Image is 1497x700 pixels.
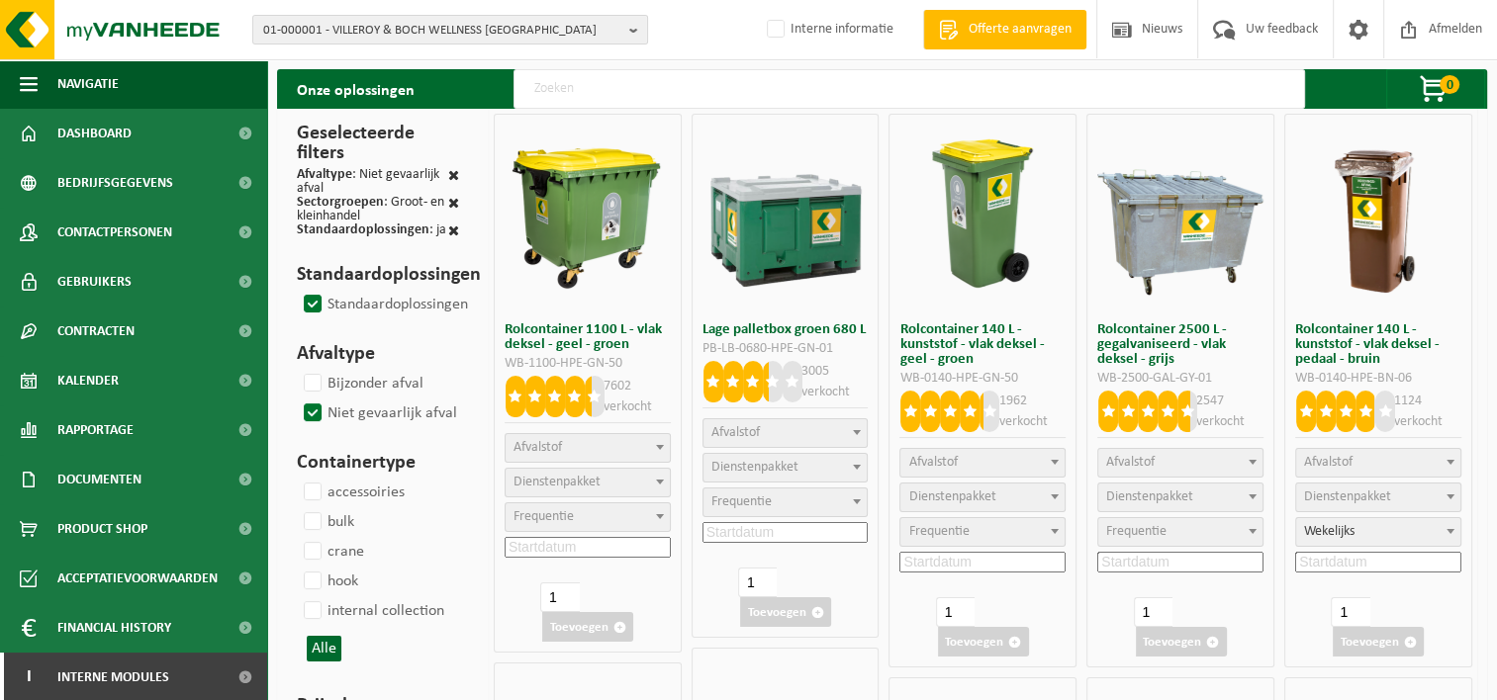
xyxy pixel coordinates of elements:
span: Contactpersonen [57,208,172,257]
span: Acceptatievoorwaarden [57,554,218,603]
img: WB-1100-HPE-GN-50 [504,130,672,298]
input: 1 [936,597,975,627]
span: Wekelijks [1295,517,1461,547]
p: 7602 verkocht [604,376,671,417]
span: Product Shop [57,504,147,554]
h3: Rolcontainer 2500 L - gegalvaniseerd - vlak deksel - grijs [1097,322,1263,367]
span: Afvalstof [1106,455,1155,470]
h3: Geselecteerde filters [297,119,459,168]
button: 01-000001 - VILLEROY & BOCH WELLNESS [GEOGRAPHIC_DATA] [252,15,648,44]
label: Bijzonder afval [300,369,423,398]
span: Financial History [57,603,171,653]
h3: Lage palletbox groen 680 L [702,322,869,337]
input: Startdatum [505,537,671,558]
input: Startdatum [1097,552,1263,572]
span: Kalender [57,356,119,405]
button: 0 [1386,69,1485,109]
span: Sectorgroepen [297,195,384,210]
input: Startdatum [899,552,1066,572]
label: hook [300,567,358,596]
a: Offerte aanvragen [923,10,1086,49]
div: WB-0140-HPE-GN-50 [899,372,1066,386]
span: Contracten [57,306,135,356]
span: 0 [1440,75,1459,94]
input: Startdatum [1295,552,1461,572]
span: Frequentie [908,524,969,539]
span: Afvalstof [1304,455,1353,470]
label: accessoiries [300,478,405,507]
button: Toevoegen [542,612,633,642]
div: : Niet gevaarlijk afval [297,168,448,196]
h3: Rolcontainer 140 L - kunststof - vlak deksel - pedaal - bruin [1295,322,1461,367]
span: Dienstenpakket [1106,489,1193,504]
label: Interne informatie [763,15,893,44]
p: 1962 verkocht [998,391,1066,432]
input: 1 [540,582,579,612]
span: Offerte aanvragen [964,20,1076,40]
label: crane [300,537,364,567]
input: 1 [1134,597,1172,627]
label: Niet gevaarlijk afval [300,398,457,428]
span: Dienstenpakket [1304,489,1391,504]
p: 1124 verkocht [1394,391,1461,432]
span: Afvalstof [711,425,760,440]
label: Standaardoplossingen [300,290,468,319]
label: internal collection [300,596,444,626]
button: Alle [307,636,341,661]
span: Frequentie [514,509,574,524]
p: 2547 verkocht [1196,391,1263,432]
input: Startdatum [702,522,869,543]
span: Dienstenpakket [711,460,798,475]
div: : Groot- en kleinhandel [297,196,448,223]
input: Zoeken [514,69,1305,109]
div: WB-0140-HPE-BN-06 [1295,372,1461,386]
h3: Rolcontainer 140 L - kunststof - vlak deksel - geel - groen [899,322,1066,367]
span: Bedrijfsgegevens [57,158,173,208]
div: : ja [297,223,446,240]
div: WB-1100-HPE-GN-50 [505,357,671,371]
h3: Afvaltype [297,339,459,369]
span: 01-000001 - VILLEROY & BOCH WELLNESS [GEOGRAPHIC_DATA] [263,16,621,45]
span: Afvalstof [908,455,957,470]
img: WB-0140-HPE-GN-50 [898,130,1067,298]
span: Afvaltype [297,167,352,182]
span: Rapportage [57,405,134,455]
h3: Standaardoplossingen [297,260,459,290]
span: Gebruikers [57,257,132,306]
label: bulk [300,507,354,537]
div: WB-2500-GAL-GY-01 [1097,372,1263,386]
span: Afvalstof [514,440,562,455]
span: Wekelijks [1296,518,1460,546]
h3: Containertype [297,448,459,478]
h2: Onze oplossingen [277,69,434,109]
p: 3005 verkocht [801,361,869,402]
img: WB-0140-HPE-BN-06 [1294,130,1462,298]
span: Navigatie [57,59,119,109]
h3: Rolcontainer 1100 L - vlak deksel - geel - groen [505,322,671,352]
div: PB-LB-0680-HPE-GN-01 [702,342,869,356]
span: Frequentie [1106,524,1167,539]
img: PB-LB-0680-HPE-GN-01 [702,130,870,298]
span: Standaardoplossingen [297,222,429,237]
span: Documenten [57,455,141,504]
span: Dienstenpakket [908,489,995,504]
input: 1 [1331,597,1369,627]
button: Toevoegen [1136,627,1227,656]
button: Toevoegen [938,627,1029,656]
input: 1 [738,568,777,597]
span: Frequentie [711,494,772,509]
button: Toevoegen [740,597,831,627]
button: Toevoegen [1333,627,1424,656]
span: Dienstenpakket [514,475,601,489]
span: Dashboard [57,109,132,158]
img: WB-2500-GAL-GY-01 [1096,130,1264,298]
